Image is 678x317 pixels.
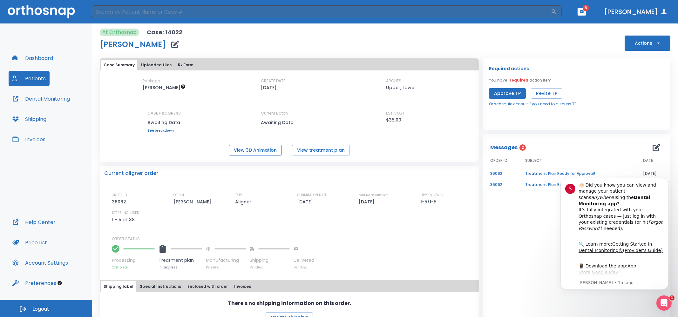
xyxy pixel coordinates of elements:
td: 36062 [483,168,518,179]
p: 1 - 5 [112,216,121,223]
div: Tooltip anchor [57,280,63,286]
p: Processing [112,257,155,264]
img: Orthosnap [8,5,75,18]
span: 1 [669,295,675,300]
p: CREATE DATE [261,78,285,84]
div: tabs [101,60,478,70]
p: Manufacturing [206,257,246,264]
td: Treatment Plan Ready for Approval! [518,168,635,179]
span: DATE [643,158,653,163]
span: 1 required [508,77,528,83]
button: Special Instructions [137,281,184,292]
p: Pending [206,265,246,270]
iframe: Intercom notifications message [551,167,678,300]
button: Enclosed with order [185,281,230,292]
span: ORDER ID [490,158,507,163]
button: Preferences [9,275,60,291]
p: ORDER ID [112,192,127,198]
span: $35 per aligner [143,84,186,91]
span: 2 [519,144,526,151]
button: Dashboard [9,50,57,66]
p: Treatment plan [159,257,202,264]
p: $35.00 [386,116,401,124]
td: Treatment Plan Ready for Approval! [518,179,635,190]
span: Logout [32,306,49,313]
p: 38 [129,216,135,223]
button: Shipping [9,111,50,127]
p: SUBMISSION DATE [297,192,327,198]
p: ORDER STATUS [112,236,474,242]
p: of [123,216,128,223]
p: Aligner [235,198,254,206]
button: Account Settings [9,255,72,270]
p: Required actions [489,65,529,72]
p: You have action item [489,77,552,83]
h1: [PERSON_NAME] [100,41,166,48]
a: Or schedule consult if you need to discuss TP [489,101,576,107]
p: [DATE] [297,198,315,206]
p: Package [143,78,160,84]
button: Invoices [232,281,254,292]
p: ARCHES [386,78,401,84]
p: Complete [112,265,155,270]
button: Dental Monitoring [9,91,74,106]
iframe: Intercom live chat [656,295,672,311]
button: Uploaded files [139,60,174,70]
p: Current aligner order [104,169,158,177]
p: ESTIMATED SHIP DATE [359,192,388,198]
p: At Orthosnap [102,29,137,36]
button: Approve TP [489,88,526,99]
p: [DATE] [359,198,377,206]
div: tabs [101,281,478,292]
p: TYPE [235,192,243,198]
button: Shipping label [101,281,136,292]
p: Messages [490,144,518,151]
p: Awaiting Data [147,119,181,126]
button: Patients [9,71,50,86]
a: See breakdown [147,129,181,133]
p: Shipping [250,257,290,264]
p: In progress [159,265,202,270]
span: 6 [583,5,589,11]
button: Revise TP [531,88,562,99]
span: SUBJECT [525,158,542,163]
p: CASE PROGRESS [147,110,181,116]
p: Awaiting Data [261,119,318,126]
button: Help Center [9,215,59,230]
p: Pending [250,265,290,270]
button: View 3D Animation [229,145,282,155]
p: Case: 14022 [147,29,182,36]
button: Case Summary [101,60,137,70]
button: Price List [9,235,51,250]
p: 36062 [112,198,128,206]
button: Rx Form [175,60,196,70]
p: [PERSON_NAME] [173,198,214,206]
p: Upper, Lower [386,84,416,91]
p: EST COST [386,110,404,116]
p: UPPER/LOWER [420,192,444,198]
button: Invoices [9,132,49,147]
button: Actions [625,36,670,51]
button: [PERSON_NAME] [602,6,670,17]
